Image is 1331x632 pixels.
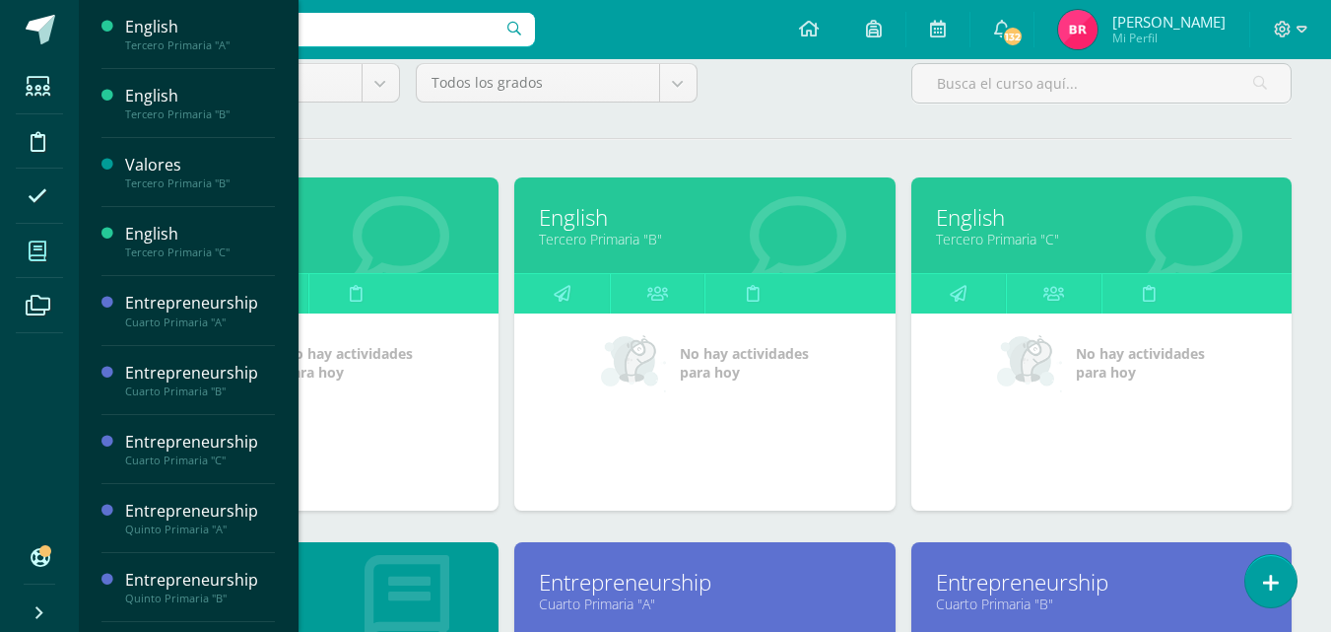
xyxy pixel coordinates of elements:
[539,567,870,597] a: Entrepreneurship
[125,454,275,467] div: Cuarto Primaria "C"
[1002,26,1024,47] span: 132
[125,385,275,398] div: Cuarto Primaria "B"
[1112,12,1226,32] span: [PERSON_NAME]
[539,202,870,233] a: English
[125,316,275,329] div: Cuarto Primaria "A"
[125,431,275,467] a: EntrepreneurshipCuarto Primaria "C"
[936,567,1267,597] a: Entrepreneurship
[143,595,474,613] a: Tercero Primaria "B"
[125,292,275,328] a: EntrepreneurshipCuarto Primaria "A"
[125,154,275,190] a: ValoresTercero Primaria "B"
[601,333,666,392] img: no_activities_small.png
[539,230,870,248] a: Tercero Primaria "B"
[936,230,1267,248] a: Tercero Primaria "C"
[125,592,275,605] div: Quinto Primaria "B"
[125,362,275,385] div: Entrepreneurship
[92,13,535,46] input: Busca un usuario...
[936,202,1267,233] a: English
[125,85,275,107] div: English
[125,154,275,176] div: Valores
[284,344,413,382] span: No hay actividades para hoy
[143,202,474,233] a: English
[125,176,275,190] div: Tercero Primaria "B"
[125,362,275,398] a: EntrepreneurshipCuarto Primaria "B"
[1076,344,1205,382] span: No hay actividades para hoy
[125,569,275,605] a: EntrepreneurshipQuinto Primaria "B"
[143,567,474,597] a: Valores
[125,223,275,246] div: English
[125,431,275,454] div: Entrepreneurship
[125,16,275,38] div: English
[997,333,1062,392] img: no_activities_small.png
[125,85,275,121] a: EnglishTercero Primaria "B"
[125,500,275,523] div: Entrepreneurship
[125,223,275,259] a: EnglishTercero Primaria "C"
[539,595,870,613] a: Cuarto Primaria "A"
[125,16,275,52] a: EnglishTercero Primaria "A"
[125,523,275,536] div: Quinto Primaria "A"
[432,64,644,102] span: Todos los grados
[417,64,697,102] a: Todos los grados
[125,246,275,259] div: Tercero Primaria "C"
[125,500,275,536] a: EntrepreneurshipQuinto Primaria "A"
[680,344,809,382] span: No hay actividades para hoy
[1058,10,1098,49] img: 51cea5ed444689b455a385f1e409b918.png
[912,64,1291,103] input: Busca el curso aquí...
[125,292,275,315] div: Entrepreneurship
[125,38,275,52] div: Tercero Primaria "A"
[936,595,1267,613] a: Cuarto Primaria "B"
[1112,30,1226,46] span: Mi Perfil
[143,230,474,248] a: Tercero Primaria "A"
[125,107,275,121] div: Tercero Primaria "B"
[125,569,275,592] div: Entrepreneurship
